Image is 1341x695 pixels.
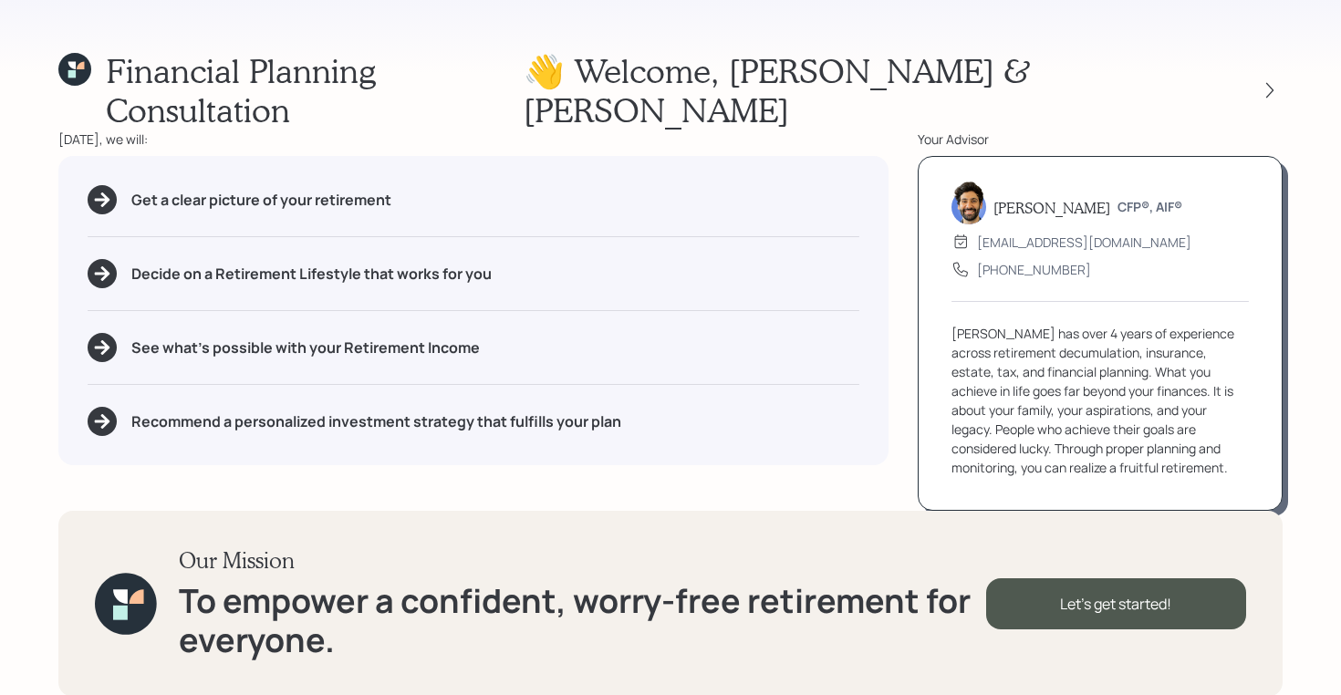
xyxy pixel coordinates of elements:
[524,51,1224,130] h1: 👋 Welcome , [PERSON_NAME] & [PERSON_NAME]
[977,260,1091,279] div: [PHONE_NUMBER]
[131,192,391,209] h5: Get a clear picture of your retirement
[951,324,1249,477] div: [PERSON_NAME] has over 4 years of experience across retirement decumulation, insurance, estate, t...
[131,339,480,357] h5: See what's possible with your Retirement Income
[179,581,986,659] h1: To empower a confident, worry-free retirement for everyone.
[131,265,492,283] h5: Decide on a Retirement Lifestyle that works for you
[131,413,621,430] h5: Recommend a personalized investment strategy that fulfills your plan
[986,578,1246,629] div: Let's get started!
[977,233,1191,252] div: [EMAIL_ADDRESS][DOMAIN_NAME]
[179,547,986,574] h3: Our Mission
[951,181,986,224] img: eric-schwartz-headshot.png
[918,130,1283,149] div: Your Advisor
[1117,200,1182,215] h6: CFP®, AIF®
[106,51,524,130] h1: Financial Planning Consultation
[993,199,1110,216] h5: [PERSON_NAME]
[58,130,889,149] div: [DATE], we will:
